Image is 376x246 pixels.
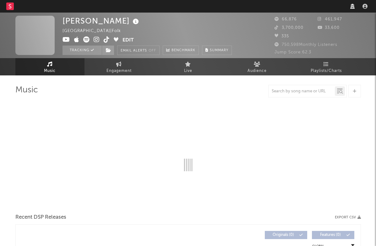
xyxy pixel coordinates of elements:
span: 3,700,000 [275,26,303,30]
a: Music [15,58,84,75]
button: Summary [202,46,232,55]
span: Playlists/Charts [311,67,342,75]
span: Summary [210,49,228,52]
span: Originals ( 0 ) [269,233,298,237]
em: Off [149,49,156,52]
div: [PERSON_NAME] [63,16,140,26]
a: Audience [223,58,292,75]
button: Features(0) [312,231,354,239]
span: 33,600 [318,26,340,30]
span: Live [184,67,192,75]
span: Engagement [106,67,132,75]
button: Export CSV [335,216,361,219]
button: Tracking [63,46,102,55]
a: Playlists/Charts [292,58,361,75]
span: Audience [248,67,267,75]
button: Originals(0) [265,231,307,239]
a: Engagement [84,58,154,75]
span: 461,947 [318,17,342,21]
span: Jump Score: 62.3 [275,50,311,54]
a: Live [154,58,223,75]
button: Edit [123,36,134,44]
button: Email AlertsOff [117,46,160,55]
input: Search by song name or URL [269,89,335,94]
div: [GEOGRAPHIC_DATA] | Folk [63,27,128,35]
span: 335 [275,34,289,38]
span: Features ( 0 ) [316,233,345,237]
span: 66,876 [275,17,297,21]
a: Benchmark [163,46,199,55]
span: Recent DSP Releases [15,214,66,221]
span: Music [44,67,56,75]
span: Benchmark [172,47,195,54]
span: 750,598 Monthly Listeners [275,43,337,47]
